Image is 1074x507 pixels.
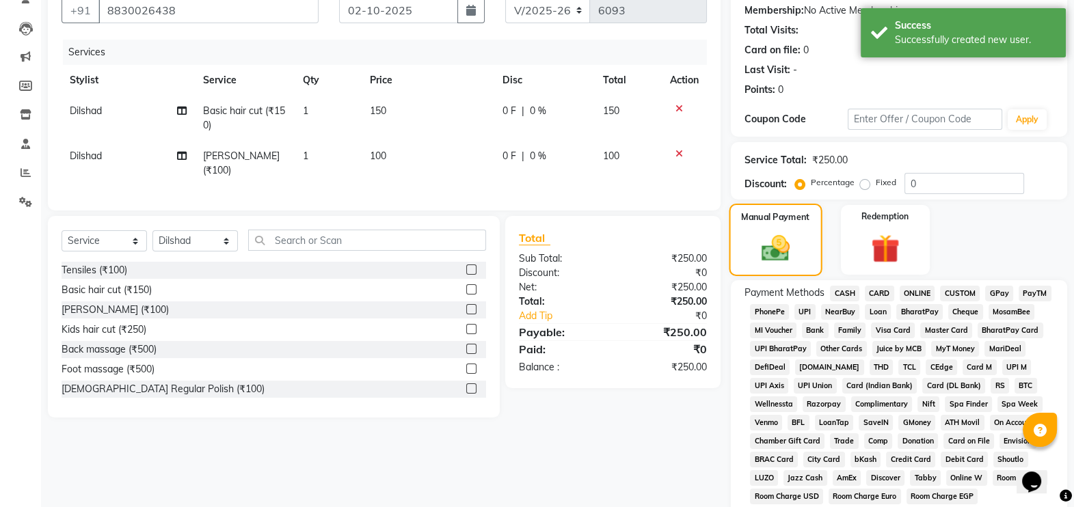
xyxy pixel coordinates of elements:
[530,149,546,163] span: 0 %
[613,341,718,357] div: ₹0
[203,150,280,176] span: [PERSON_NAME] (₹100)
[940,286,980,301] span: CUSTOM
[750,489,823,504] span: Room Charge USD
[303,105,308,117] span: 1
[509,341,613,357] div: Paid:
[848,109,1002,130] input: Enter Offer / Coupon Code
[917,396,939,412] span: Nift
[62,362,155,376] div: Foot massage (₹500)
[794,304,816,320] span: UPI
[865,304,891,320] span: Loan
[834,323,866,338] span: Family
[744,3,1053,18] div: No Active Membership
[603,105,619,117] span: 150
[744,43,801,57] div: Card on file:
[750,452,798,467] span: BRAC Card
[613,324,718,340] div: ₹250.00
[795,359,864,375] span: [DOMAIN_NAME]
[999,433,1036,449] span: Envision
[985,286,1013,301] span: GPay
[295,65,362,96] th: Qty
[519,231,550,245] span: Total
[815,415,854,430] span: LoanTap
[990,415,1038,430] span: On Account
[62,65,195,96] th: Stylist
[530,104,546,118] span: 0 %
[741,210,809,223] label: Manual Payment
[744,23,798,38] div: Total Visits:
[595,65,662,96] th: Total
[850,452,881,467] span: bKash
[941,452,988,467] span: Debit Card
[744,83,775,97] div: Points:
[816,341,867,357] span: Other Cards
[1017,452,1060,493] iframe: chat widget
[866,470,904,486] span: Discover
[895,33,1056,47] div: Successfully created new user.
[750,304,789,320] span: PhonePe
[859,415,893,430] span: SaveIN
[70,105,102,117] span: Dilshad
[898,415,935,430] span: GMoney
[613,266,718,280] div: ₹0
[794,378,837,394] span: UPI Union
[613,360,718,374] div: ₹250.00
[362,65,494,96] th: Price
[509,309,630,323] a: Add Tip
[783,470,827,486] span: Jazz Cash
[62,283,152,297] div: Basic hair cut (₹150)
[931,341,979,357] span: MyT Money
[195,65,295,96] th: Service
[803,396,846,412] span: Razorpay
[948,304,983,320] span: Cheque
[509,280,613,294] div: Net:
[509,251,613,266] div: Sub Total:
[941,415,984,430] span: ATH Movil
[70,150,102,162] span: Dilshad
[1019,286,1051,301] span: PayTM
[910,470,941,486] span: Tabby
[750,323,796,338] span: MI Voucher
[370,150,386,162] span: 100
[993,470,1048,486] span: Room Charge
[750,415,782,430] span: Venmo
[864,433,893,449] span: Comp
[509,294,613,309] div: Total:
[613,251,718,266] div: ₹250.00
[865,286,894,301] span: CARD
[203,105,285,131] span: Basic hair cut (₹150)
[900,286,935,301] span: ONLINE
[509,360,613,374] div: Balance :
[62,382,265,396] div: [DEMOGRAPHIC_DATA] Regular Polish (₹100)
[750,470,778,486] span: LUZO
[920,323,972,338] span: Master Card
[62,263,127,277] div: Tensiles (₹100)
[946,470,987,486] span: Online W
[984,341,1025,357] span: MariDeal
[963,359,997,375] span: Card M
[811,176,855,189] label: Percentage
[926,359,957,375] span: CEdge
[907,489,978,504] span: Room Charge EGP
[886,452,935,467] span: Credit Card
[812,153,848,167] div: ₹250.00
[898,359,920,375] span: TCL
[876,176,896,189] label: Fixed
[829,489,901,504] span: Room Charge Euro
[603,150,619,162] span: 100
[991,378,1009,394] span: RS
[871,323,915,338] span: Visa Card
[778,83,783,97] div: 0
[662,65,707,96] th: Action
[1008,109,1047,130] button: Apply
[744,3,804,18] div: Membership:
[896,304,943,320] span: BharatPay
[750,396,797,412] span: Wellnessta
[898,433,938,449] span: Donation
[803,43,809,57] div: 0
[62,323,146,337] div: Kids hair cut (₹250)
[793,63,797,77] div: -
[870,359,894,375] span: THD
[248,230,486,251] input: Search or Scan
[989,304,1035,320] span: MosamBee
